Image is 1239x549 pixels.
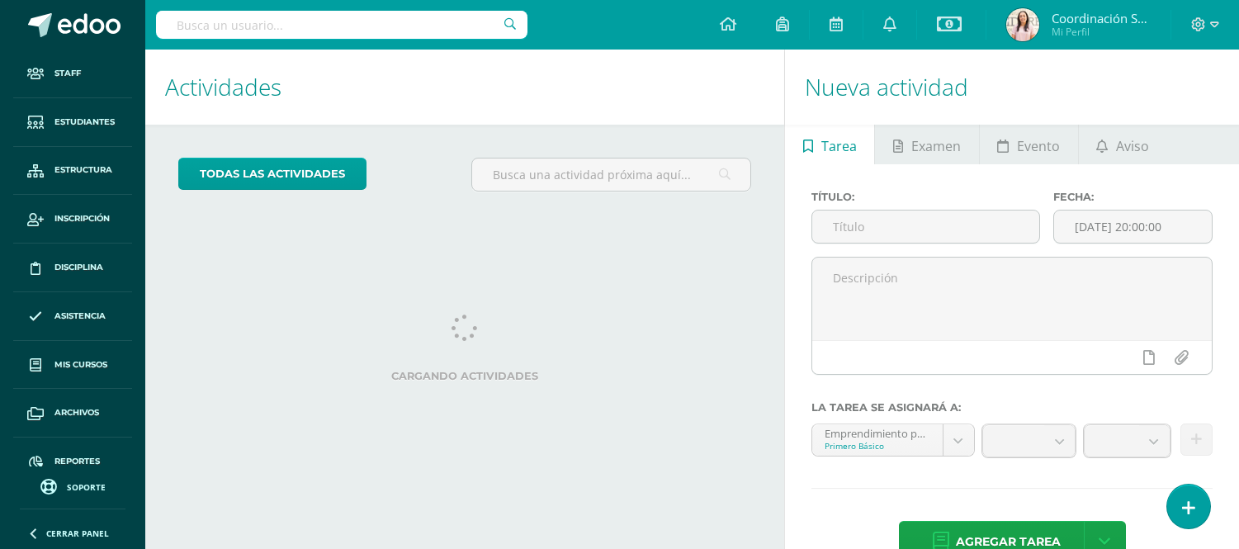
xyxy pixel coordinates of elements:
[13,147,132,196] a: Estructura
[13,50,132,98] a: Staff
[165,50,764,125] h1: Actividades
[156,11,527,39] input: Busca un usuario...
[785,125,874,164] a: Tarea
[54,358,107,372] span: Mis cursos
[1017,126,1060,166] span: Evento
[13,195,132,244] a: Inscripción
[812,211,1039,243] input: Título
[54,406,99,419] span: Archivos
[54,310,106,323] span: Asistencia
[13,98,132,147] a: Estudiantes
[13,292,132,341] a: Asistencia
[825,440,930,452] div: Primero Básico
[1053,191,1213,203] label: Fecha:
[812,424,974,456] a: Emprendimiento para la productivida (Mineduc) 'compound--Emprendimiento para la productivida (Min...
[54,163,112,177] span: Estructura
[811,191,1040,203] label: Título:
[178,370,751,382] label: Cargando actividades
[67,481,106,493] span: Soporte
[1052,10,1151,26] span: Coordinación Secundaria
[54,455,100,468] span: Reportes
[1079,125,1167,164] a: Aviso
[54,261,103,274] span: Disciplina
[1006,8,1039,41] img: d2942744f9c745a4cff7aa76c081e4cf.png
[54,67,81,80] span: Staff
[1054,211,1212,243] input: Fecha de entrega
[875,125,978,164] a: Examen
[13,438,132,486] a: Reportes
[980,125,1078,164] a: Evento
[13,341,132,390] a: Mis cursos
[472,159,750,191] input: Busca una actividad próxima aquí...
[178,158,366,190] a: todas las Actividades
[54,212,110,225] span: Inscripción
[1116,126,1149,166] span: Aviso
[911,126,961,166] span: Examen
[13,389,132,438] a: Archivos
[54,116,115,129] span: Estudiantes
[46,528,109,539] span: Cerrar panel
[13,244,132,292] a: Disciplina
[825,424,930,440] div: Emprendimiento para la productivida (Mineduc) 'compound--Emprendimiento para la productivida (Min...
[805,50,1219,125] h1: Nueva actividad
[1052,25,1151,39] span: Mi Perfil
[821,126,857,166] span: Tarea
[20,475,125,497] a: Soporte
[811,401,1213,414] label: La tarea se asignará a:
